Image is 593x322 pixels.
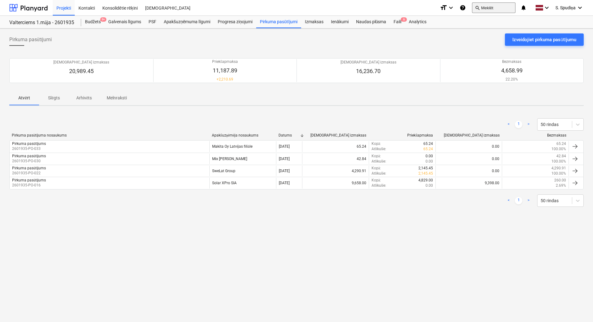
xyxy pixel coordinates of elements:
[390,16,405,28] a: Faili6
[426,159,433,164] p: 0.00
[105,16,145,28] a: Galvenais līgums
[372,183,386,188] p: Atlikušie :
[279,169,290,173] div: [DATE]
[212,67,238,74] p: 11,187.89
[551,171,566,176] p: 100.00%
[556,141,566,146] p: 65.24
[505,33,584,46] button: Izveidojiet pirkuma pasūtījumu
[279,157,290,161] div: [DATE]
[301,16,327,28] a: Izmaksas
[53,67,109,75] p: 20,989.45
[279,144,290,149] div: [DATE]
[426,154,433,159] p: 0.00
[212,133,274,138] div: Apakšuzņēmēja nosaukums
[525,121,532,128] a: Next page
[352,16,390,28] a: Naudas plūsma
[76,95,92,101] p: Arhivēts
[435,141,502,152] div: 0.00
[551,146,566,152] p: 100.00%
[107,95,127,101] p: Melnraksti
[372,171,386,176] p: Atlikušie :
[209,166,276,176] div: SweLat Group
[12,133,207,138] div: Pirkuma pasūtījuma nosaukums
[12,146,46,151] p: 2601935-PO-033
[472,2,515,13] button: Meklēt
[418,166,433,171] p: 2,145.45
[12,178,46,183] div: Pirkuma pasūtījums
[435,166,502,176] div: 0.00
[327,16,352,28] a: Ienākumi
[81,16,105,28] div: Budžets
[372,166,381,171] p: Kopā :
[209,178,276,188] div: Solar XPro SIA
[525,197,532,204] a: Next page
[145,16,160,28] a: PSF
[515,197,522,204] a: Page 1 is your current page
[423,141,433,146] p: 65.24
[401,17,407,22] span: 6
[501,59,523,64] p: Bezmaksas
[576,4,584,11] i: keyboard_arrow_down
[515,121,522,128] a: Page 1 is your current page
[501,67,523,74] p: 4,658.99
[390,16,405,28] div: Faili
[9,20,74,26] div: Valterciems 1.māja - 2601935
[12,171,46,176] p: 2601935-PO-022
[501,77,523,82] p: 22.20%
[160,16,214,28] a: Apakšuzņēmuma līgumi
[551,159,566,164] p: 100.00%
[512,36,576,44] div: Izveidojiet pirkuma pasūtījumu
[371,133,433,138] div: Priekšapmaksa
[302,154,369,164] div: 42.84
[17,95,32,101] p: Atvērt
[9,36,52,43] span: Pirkuma pasūtījumi
[81,16,105,28] a: Budžets9+
[543,4,551,11] i: keyboard_arrow_down
[551,166,566,171] p: 4,290.91
[12,183,46,188] p: 2601935-PO-016
[418,171,433,176] p: 2,145.45
[562,292,593,322] iframe: Chat Widget
[405,16,430,28] div: Analytics
[372,159,386,164] p: Atlikušie :
[447,4,455,11] i: keyboard_arrow_down
[372,154,381,159] p: Kopā :
[438,133,500,137] div: [DEMOGRAPHIC_DATA] izmaksas
[256,16,301,28] div: Pirkuma pasūtījumi
[279,133,300,137] div: Datums
[214,16,256,28] a: Progresa ziņojumi
[341,67,396,75] p: 16,236.70
[423,146,433,152] p: 65.24
[372,141,381,146] p: Kopā :
[302,178,369,188] div: 9,658.00
[12,154,46,159] div: Pirkuma pasūtījums
[209,154,276,164] div: Mix [PERSON_NAME]
[47,95,61,101] p: Slēgts
[505,197,512,204] a: Previous page
[372,146,386,152] p: Atlikušie :
[305,133,366,137] div: [DEMOGRAPHIC_DATA] izmaksas
[302,141,369,152] div: 65.24
[475,5,480,10] span: search
[435,154,502,164] div: 0.00
[12,159,46,164] p: 2601935-PO-030
[53,60,109,65] p: [DEMOGRAPHIC_DATA] izmaksas
[554,178,566,183] p: 260.00
[279,181,290,185] div: [DATE]
[556,154,566,159] p: 42.84
[555,5,576,11] span: S. Spudiņa
[418,178,433,183] p: 4,829.00
[505,133,566,137] div: Bezmaksas
[520,4,527,11] i: notifications
[12,166,46,171] div: Pirkuma pasūtījums
[209,141,276,152] div: Makita Oy Latvijas filiāle
[212,59,238,64] p: Priekšapmaksa
[435,178,502,188] div: 9,398.00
